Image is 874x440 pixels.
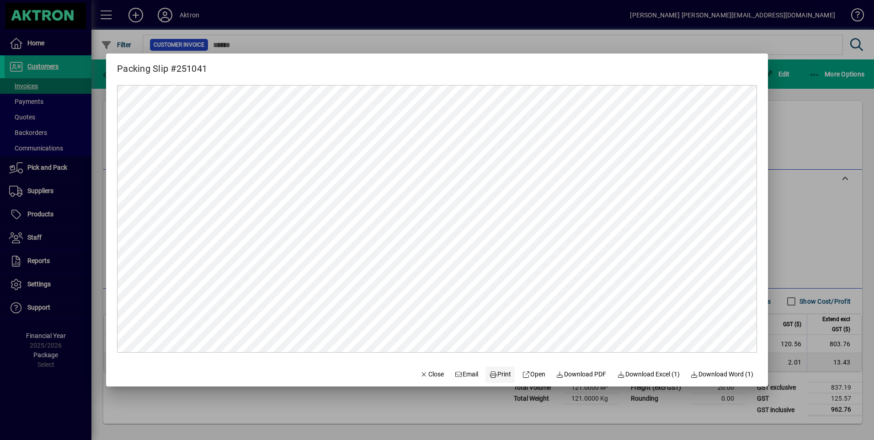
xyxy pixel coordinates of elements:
[420,370,444,379] span: Close
[687,366,757,383] button: Download Word (1)
[522,370,545,379] span: Open
[106,54,218,76] h2: Packing Slip #251041
[553,366,610,383] a: Download PDF
[455,370,479,379] span: Email
[518,366,549,383] a: Open
[489,370,511,379] span: Print
[556,370,607,379] span: Download PDF
[451,366,482,383] button: Email
[613,366,683,383] button: Download Excel (1)
[617,370,680,379] span: Download Excel (1)
[416,366,448,383] button: Close
[691,370,754,379] span: Download Word (1)
[485,366,515,383] button: Print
